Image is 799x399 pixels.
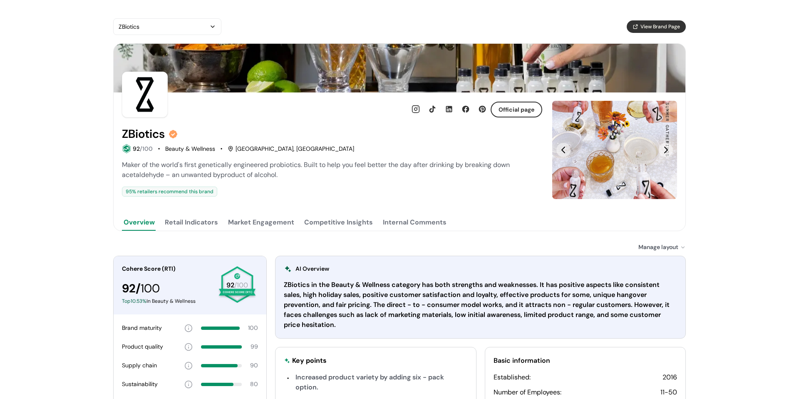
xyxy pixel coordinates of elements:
div: 92 / [122,280,211,297]
div: Carousel [552,101,677,199]
div: 100 percent [201,327,240,330]
div: 11-50 [660,387,677,397]
div: Manage layout [638,243,686,252]
div: Cohere Score (RTI) [122,264,211,273]
button: Overview [122,214,156,231]
button: View Brand Page [627,20,686,33]
div: In Beauty & Wellness [122,297,211,305]
div: Established: [494,372,531,382]
span: 100 [141,281,160,296]
div: 99 percent [201,345,242,349]
div: 90 [250,361,258,370]
span: Top 10.53 % [122,298,146,304]
button: Official page [491,102,542,117]
button: Next Slide [659,143,673,157]
div: 90 percent [201,364,242,367]
div: 95 % retailers recommend this brand [122,187,217,197]
div: [GEOGRAPHIC_DATA], [GEOGRAPHIC_DATA] [228,145,354,153]
button: Retail Indicators [163,214,220,231]
div: Internal Comments [383,217,447,227]
div: Beauty & Wellness [165,145,215,153]
span: /100 [140,145,153,152]
div: AI Overview [284,264,329,273]
div: 99 [251,342,258,351]
span: 92 [226,281,234,289]
div: Sustainability [122,380,158,389]
button: Competitive Insights [303,214,375,231]
img: Slide 0 [552,101,677,199]
div: Brand maturity [122,324,162,332]
span: Increased product variety by adding six - pack option. [295,373,444,392]
div: 80 percent [201,383,242,386]
span: /100 [234,281,248,289]
div: ZBiotics [119,22,208,32]
span: 92 [133,145,140,152]
span: Maker of the world's first genetically engineered probiotics. Built to help you feel better the d... [122,160,510,179]
div: Key points [292,356,327,366]
div: Supply chain [122,361,157,370]
div: ZBiotics in the Beauty & Wellness category has both strengths and weaknesses. It has positive asp... [284,280,677,330]
div: Product quality [122,342,163,351]
div: Slide 1 [552,101,677,199]
span: View Brand Page [640,23,680,30]
h2: ZBiotics [122,127,165,141]
img: Brand cover image [114,44,685,92]
div: 2016 [663,372,677,382]
button: Previous Slide [556,143,571,157]
div: Number of Employees: [494,387,561,397]
button: Market Engagement [226,214,296,231]
div: Basic information [494,356,677,366]
div: 80 [250,380,258,389]
img: Brand Photo [122,72,168,117]
div: 100 [248,324,258,332]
